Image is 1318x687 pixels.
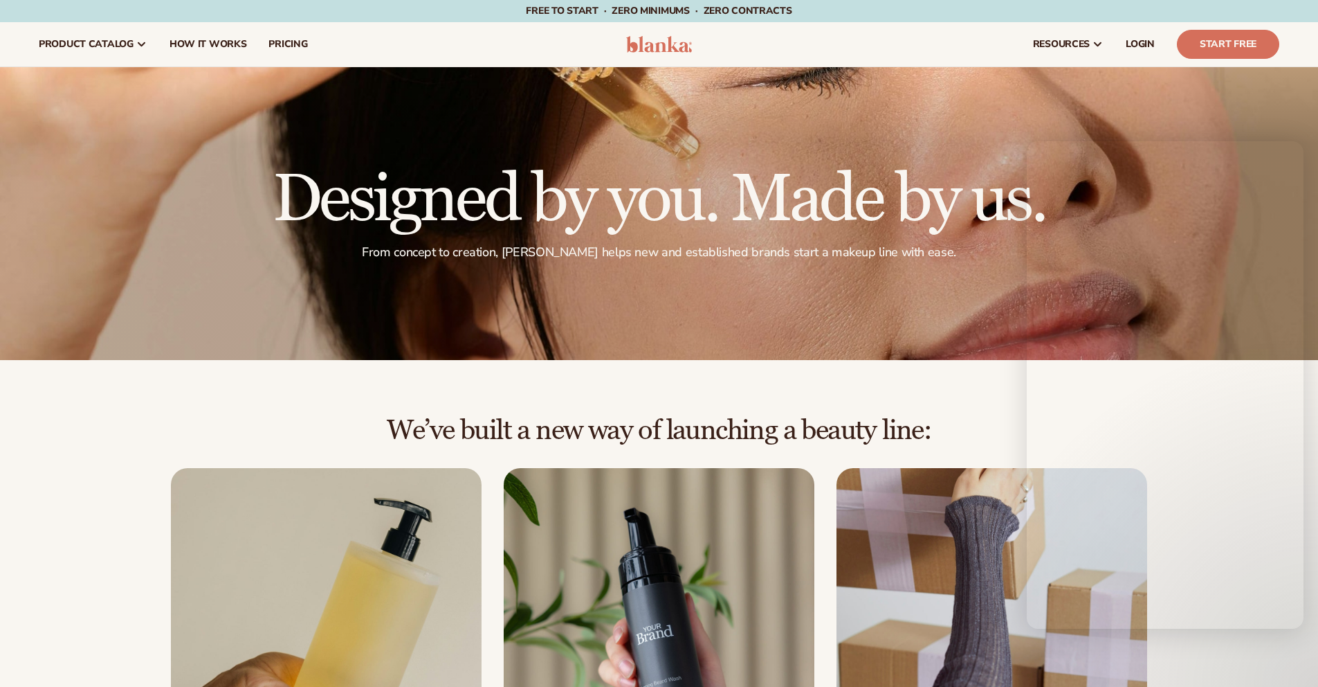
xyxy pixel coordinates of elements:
img: logo [626,36,692,53]
iframe: Intercom live chat [1027,141,1303,629]
h1: Designed by you. Made by us. [273,167,1045,233]
h2: We’ve built a new way of launching a beauty line: [39,416,1279,446]
span: Free to start · ZERO minimums · ZERO contracts [526,4,791,17]
a: LOGIN [1115,22,1166,66]
span: LOGIN [1126,39,1155,50]
span: resources [1033,39,1090,50]
a: How It Works [158,22,258,66]
span: How It Works [170,39,247,50]
a: Start Free [1177,30,1279,59]
a: resources [1022,22,1115,66]
p: From concept to creation, [PERSON_NAME] helps new and established brands start a makeup line with... [273,244,1045,260]
a: product catalog [28,22,158,66]
span: product catalog [39,39,134,50]
iframe: Intercom live chat [1270,640,1303,673]
span: pricing [268,39,307,50]
a: pricing [257,22,318,66]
